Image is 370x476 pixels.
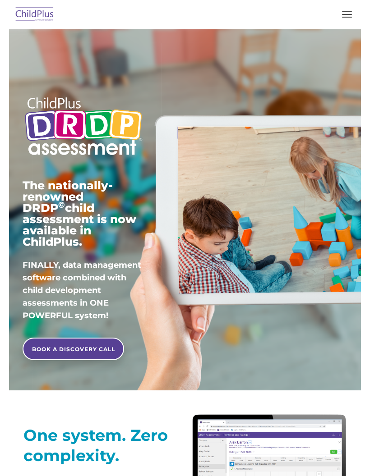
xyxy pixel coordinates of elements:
[23,260,141,320] span: FINALLY, data management software combined with child development assessments in ONE POWERFUL sys...
[23,178,136,248] span: The nationally-renowned DRDP child assessment is now available in ChildPlus.
[23,90,144,164] img: Copyright - DRDP Logo Light
[58,200,65,210] sup: ©
[23,426,168,465] strong: One system. Zero complexity.
[23,338,124,360] a: BOOK A DISCOVERY CALL
[14,4,56,25] img: ChildPlus by Procare Solutions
